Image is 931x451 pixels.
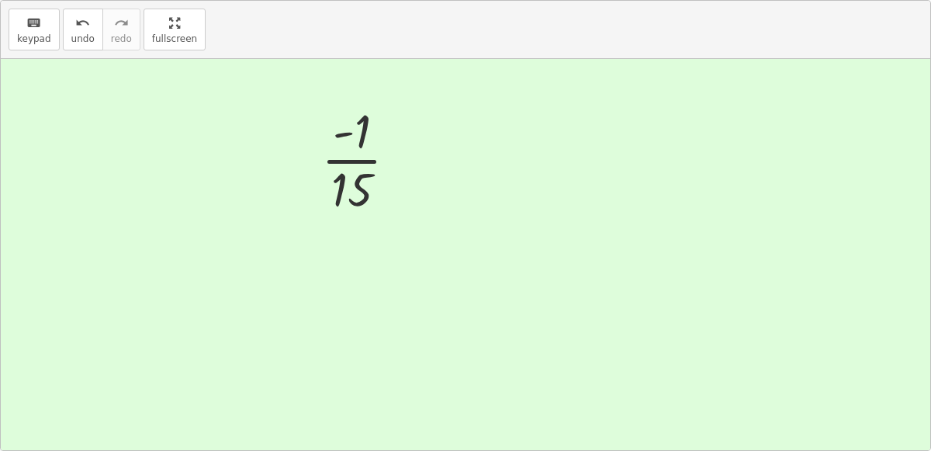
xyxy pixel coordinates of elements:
[17,33,51,44] span: keypad
[152,33,197,44] span: fullscreen
[111,33,132,44] span: redo
[71,33,95,44] span: undo
[114,14,129,33] i: redo
[144,9,206,50] button: fullscreen
[63,9,103,50] button: undoundo
[102,9,140,50] button: redoredo
[75,14,90,33] i: undo
[26,14,41,33] i: keyboard
[9,9,60,50] button: keyboardkeypad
